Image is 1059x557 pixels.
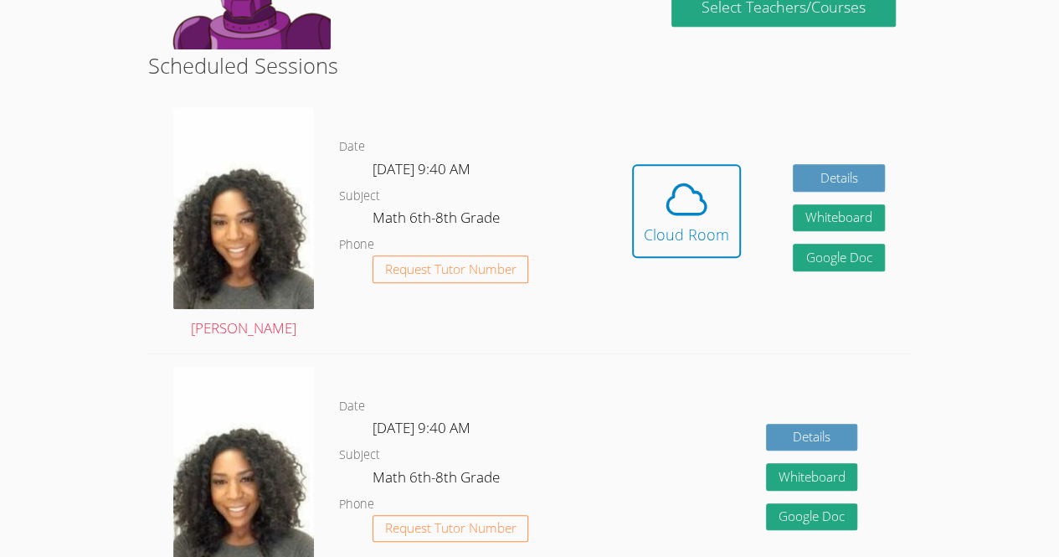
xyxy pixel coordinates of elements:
[793,164,885,192] a: Details
[148,49,911,81] h2: Scheduled Sessions
[373,255,529,283] button: Request Tutor Number
[793,244,885,271] a: Google Doc
[766,503,858,531] a: Google Doc
[339,396,365,417] dt: Date
[373,466,503,494] dd: Math 6th-8th Grade
[385,522,517,534] span: Request Tutor Number
[339,445,380,466] dt: Subject
[373,515,529,543] button: Request Tutor Number
[373,159,470,178] span: [DATE] 9:40 AM
[339,235,374,255] dt: Phone
[632,164,741,258] button: Cloud Room
[766,424,858,451] a: Details
[339,137,365,157] dt: Date
[339,186,380,207] dt: Subject
[173,107,314,309] img: avatar.png
[766,463,858,491] button: Whiteboard
[339,494,374,515] dt: Phone
[793,204,885,232] button: Whiteboard
[385,263,517,276] span: Request Tutor Number
[644,223,729,246] div: Cloud Room
[373,418,470,437] span: [DATE] 9:40 AM
[173,107,314,341] a: [PERSON_NAME]
[373,206,503,235] dd: Math 6th-8th Grade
